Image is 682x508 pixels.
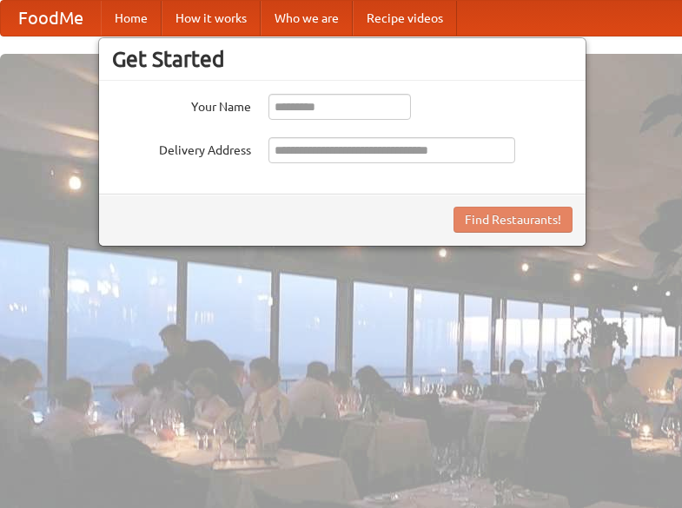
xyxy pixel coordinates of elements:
[1,1,101,36] a: FoodMe
[261,1,353,36] a: Who we are
[162,1,261,36] a: How it works
[112,94,251,115] label: Your Name
[112,46,573,72] h3: Get Started
[454,207,573,233] button: Find Restaurants!
[353,1,457,36] a: Recipe videos
[101,1,162,36] a: Home
[112,137,251,159] label: Delivery Address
